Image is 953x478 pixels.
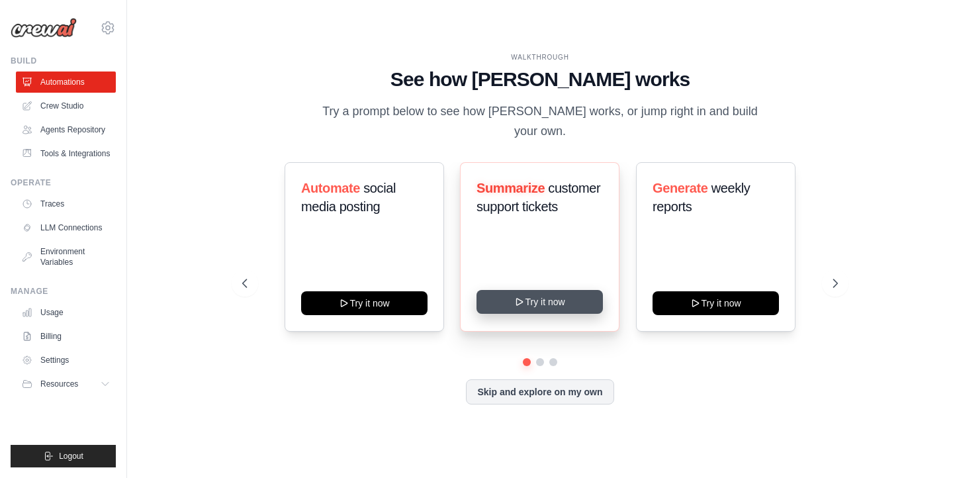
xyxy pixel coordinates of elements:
button: Try it now [476,290,603,314]
iframe: Chat Widget [887,414,953,478]
img: Logo [11,18,77,38]
p: Try a prompt below to see how [PERSON_NAME] works, or jump right in and build your own. [318,102,762,141]
a: Tools & Integrations [16,143,116,164]
button: Skip and explore on my own [466,379,613,405]
span: social media posting [301,181,396,214]
span: weekly reports [653,181,750,214]
div: Manage [11,286,116,297]
button: Try it now [301,291,428,315]
a: Traces [16,193,116,215]
span: customer support tickets [476,181,600,214]
a: Usage [16,302,116,323]
a: LLM Connections [16,217,116,238]
a: Billing [16,326,116,347]
span: Generate [653,181,708,195]
a: Environment Variables [16,241,116,273]
a: Automations [16,72,116,93]
span: Resources [40,379,78,389]
a: Agents Repository [16,119,116,140]
button: Try it now [653,291,779,315]
a: Crew Studio [16,95,116,117]
a: Settings [16,350,116,371]
span: Summarize [476,181,545,195]
button: Logout [11,445,116,467]
span: Logout [59,451,83,461]
button: Resources [16,373,116,395]
div: WALKTHROUGH [242,52,837,62]
div: Build [11,56,116,66]
h1: See how [PERSON_NAME] works [242,68,837,91]
span: Automate [301,181,360,195]
div: Operate [11,177,116,188]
